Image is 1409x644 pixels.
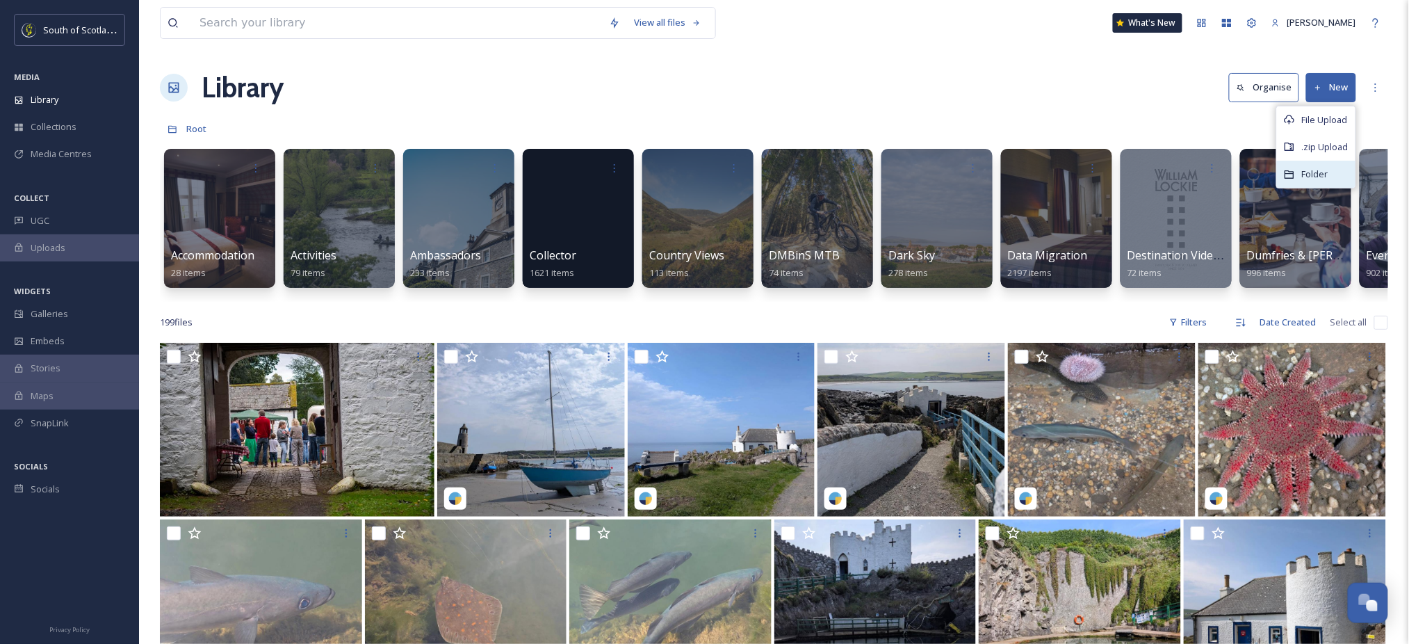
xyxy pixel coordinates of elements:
[1247,249,1398,279] a: Dumfries & [PERSON_NAME]996 items
[1162,309,1214,336] div: Filters
[31,147,92,161] span: Media Centres
[1247,266,1287,279] span: 996 items
[437,343,625,517] img: the_ratchers-18071177596821500.jpeg
[1302,113,1348,127] span: File Upload
[1306,73,1356,102] button: New
[639,492,653,506] img: snapsea-logo.png
[769,249,840,279] a: DMBinS MTB74 items
[31,362,60,375] span: Stories
[14,193,49,203] span: COLLECT
[1127,248,1226,263] span: Destination Videos
[1302,140,1349,154] span: .zip Upload
[1330,316,1367,329] span: Select all
[888,249,935,279] a: Dark Sky278 items
[291,248,336,263] span: Activities
[1008,343,1196,517] img: the_ratchers-17975837108889995.jpeg
[1367,248,1401,263] span: Events
[888,248,935,263] span: Dark Sky
[649,248,724,263] span: Country Views
[1367,249,1406,279] a: Events902 items
[1348,583,1388,623] button: Open Chat
[31,417,69,430] span: SnapLink
[1008,248,1088,263] span: Data Migration
[31,389,54,403] span: Maps
[817,343,1005,517] img: the_ratchers-18072897559782196.jpeg
[1302,168,1328,181] span: Folder
[1008,266,1052,279] span: 2197 items
[530,249,576,279] a: Collector1621 items
[530,248,576,263] span: Collector
[291,266,325,279] span: 79 items
[1247,248,1398,263] span: Dumfries & [PERSON_NAME]
[31,483,60,496] span: Socials
[14,461,48,472] span: SOCIALS
[649,249,724,279] a: Country Views113 items
[1287,16,1356,29] span: [PERSON_NAME]
[1229,73,1299,102] button: Organise
[1210,492,1223,506] img: snapsea-logo.png
[31,241,65,255] span: Uploads
[410,266,450,279] span: 233 items
[22,23,36,37] img: images.jpeg
[160,316,193,329] span: 199 file s
[1008,249,1088,279] a: Data Migration2197 items
[410,249,481,279] a: Ambassadors233 items
[1198,343,1386,517] img: the_ratchers-18168405370352036.jpeg
[769,266,804,279] span: 74 items
[14,72,40,82] span: MEDIA
[14,286,51,296] span: WIDGETS
[291,249,336,279] a: Activities79 items
[31,214,49,227] span: UGC
[31,335,65,348] span: Embeds
[627,9,708,36] a: View all files
[448,492,462,506] img: snapsea-logo.png
[171,248,254,263] span: Accommodation
[649,266,689,279] span: 113 items
[769,248,840,263] span: DMBinS MTB
[193,8,602,38] input: Search your library
[160,343,434,517] img: 240817-Glenlair-Feastival-2024-6-Demijohn.jpg
[1019,492,1033,506] img: snapsea-logo.png
[1264,9,1363,36] a: [PERSON_NAME]
[888,266,928,279] span: 278 items
[186,120,206,137] a: Root
[171,249,254,279] a: Accommodation28 items
[1367,266,1406,279] span: 902 items
[31,93,58,106] span: Library
[49,625,90,634] span: Privacy Policy
[171,266,206,279] span: 28 items
[410,248,481,263] span: Ambassadors
[530,266,574,279] span: 1621 items
[829,492,842,506] img: snapsea-logo.png
[31,120,76,134] span: Collections
[43,23,202,36] span: South of Scotland Destination Alliance
[1127,249,1226,279] a: Destination Videos72 items
[1253,309,1324,336] div: Date Created
[49,620,90,637] a: Privacy Policy
[1113,13,1182,33] a: What's New
[31,307,68,321] span: Galleries
[186,122,206,135] span: Root
[628,343,815,517] img: the_ratchers-17979406028714415.jpeg
[202,67,284,108] a: Library
[1127,266,1162,279] span: 72 items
